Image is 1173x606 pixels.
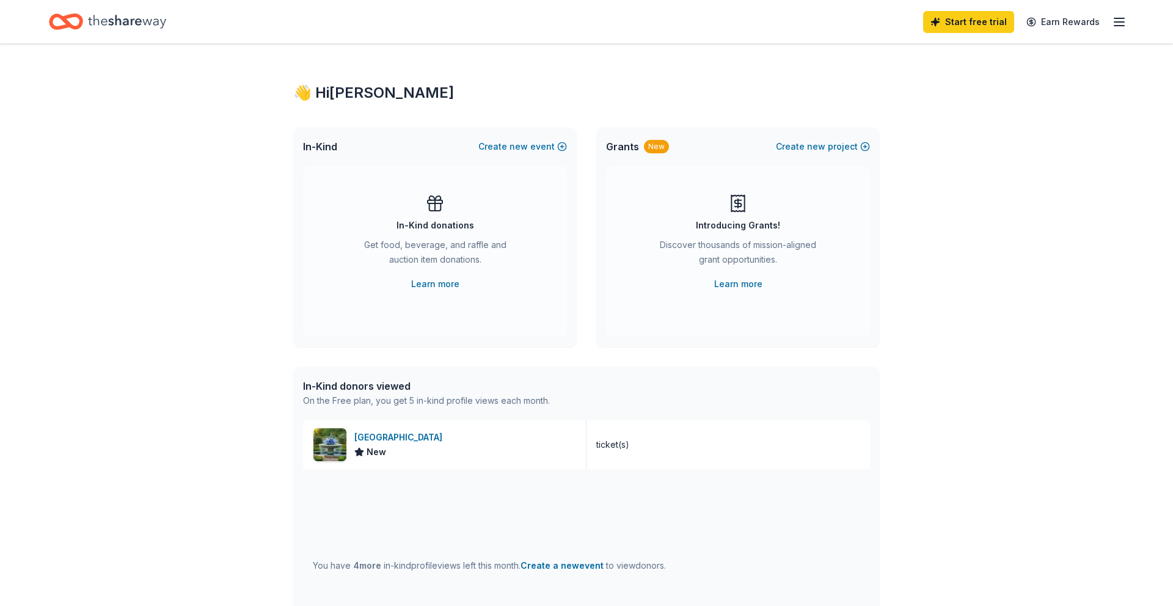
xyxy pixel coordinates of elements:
[49,7,166,36] a: Home
[807,139,825,154] span: new
[521,558,604,573] button: Create a newevent
[510,139,528,154] span: new
[367,445,386,459] span: New
[655,238,821,272] div: Discover thousands of mission-aligned grant opportunities.
[411,277,459,291] a: Learn more
[696,218,780,233] div: Introducing Grants!
[354,430,447,445] div: [GEOGRAPHIC_DATA]
[303,393,550,408] div: On the Free plan, you get 5 in-kind profile views each month.
[353,560,381,571] span: 4 more
[352,238,518,272] div: Get food, beverage, and raffle and auction item donations.
[396,218,474,233] div: In-Kind donations
[606,139,639,154] span: Grants
[478,139,567,154] button: Createnewevent
[596,437,629,452] div: ticket(s)
[293,83,880,103] div: 👋 Hi [PERSON_NAME]
[303,379,550,393] div: In-Kind donors viewed
[313,558,666,573] div: You have in-kind profile views left this month.
[303,139,337,154] span: In-Kind
[521,560,666,571] span: to view donors .
[714,277,762,291] a: Learn more
[313,428,346,461] img: Image for Atlanta Botanical Garden
[644,140,669,153] div: New
[923,11,1014,33] a: Start free trial
[1019,11,1107,33] a: Earn Rewards
[776,139,870,154] button: Createnewproject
